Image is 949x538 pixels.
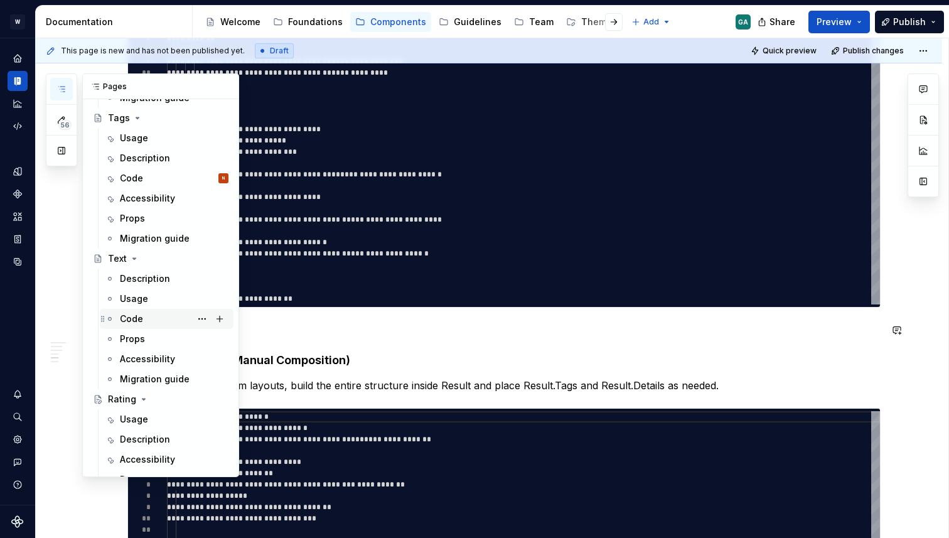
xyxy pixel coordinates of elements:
[10,14,25,30] div: W
[222,172,225,185] div: N
[8,429,28,449] a: Settings
[8,452,28,472] button: Contact support
[120,353,175,365] div: Accessibility
[120,212,145,225] div: Props
[454,16,501,28] div: Guidelines
[100,429,233,449] a: Description
[100,470,233,490] a: Props
[220,16,260,28] div: Welcome
[8,94,28,114] a: Analytics
[100,269,233,289] a: Description
[100,329,233,349] a: Props
[628,13,675,31] button: Add
[817,16,852,28] span: Preview
[827,42,909,60] button: Publish changes
[120,192,175,205] div: Accessibility
[120,132,148,144] div: Usage
[200,9,625,35] div: Page tree
[120,172,143,185] div: Code
[88,389,233,409] a: Rating
[120,333,145,345] div: Props
[100,289,233,309] a: Usage
[120,413,148,426] div: Usage
[509,12,559,32] a: Team
[8,207,28,227] a: Assets
[268,12,348,32] a: Foundations
[8,229,28,249] a: Storybook stories
[120,433,170,446] div: Description
[108,252,127,265] div: Text
[8,407,28,427] button: Search ⌘K
[120,473,145,486] div: Props
[100,208,233,229] a: Props
[61,46,245,56] span: This page is new and has not been published yet.
[8,71,28,91] a: Documentation
[270,46,289,56] span: Draft
[88,108,233,128] a: Tags
[108,112,130,124] div: Tags
[747,42,822,60] button: Quick preview
[529,16,554,28] div: Team
[120,453,175,466] div: Accessibility
[100,309,233,329] a: Code
[120,152,170,164] div: Description
[8,384,28,404] button: Notifications
[88,249,233,269] a: Text
[120,232,190,245] div: Migration guide
[350,12,431,32] a: Components
[100,188,233,208] a: Accessibility
[120,373,190,385] div: Migration guide
[893,16,926,28] span: Publish
[751,11,803,33] button: Share
[3,8,33,35] button: W
[8,184,28,204] a: Components
[100,128,233,148] a: Usage
[100,349,233,369] a: Accessibility
[127,378,881,393] p: For complex and custom layouts, build the entire structure inside Result and place Result.Tags an...
[120,293,148,305] div: Usage
[875,11,944,33] button: Publish
[100,449,233,470] a: Accessibility
[200,12,265,32] a: Welcome
[8,116,28,136] a: Code automation
[8,252,28,272] a: Data sources
[8,48,28,68] a: Home
[46,16,187,28] div: Documentation
[108,393,136,406] div: Rating
[100,168,233,188] a: CodeN
[11,515,24,528] svg: Supernova Logo
[100,409,233,429] a: Usage
[288,16,343,28] div: Foundations
[370,16,426,28] div: Components
[643,17,659,27] span: Add
[561,12,625,32] a: Theming
[769,16,795,28] span: Share
[738,17,748,27] div: GA
[763,46,817,56] span: Quick preview
[58,120,72,130] span: 56
[120,272,170,285] div: Description
[100,369,233,389] a: Migration guide
[100,148,233,168] a: Description
[808,11,870,33] button: Preview
[8,161,28,181] a: Design tokens
[120,313,143,325] div: Code
[434,12,507,32] a: Guidelines
[843,46,904,56] span: Publish changes
[83,74,239,99] div: Pages
[100,229,233,249] a: Migration guide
